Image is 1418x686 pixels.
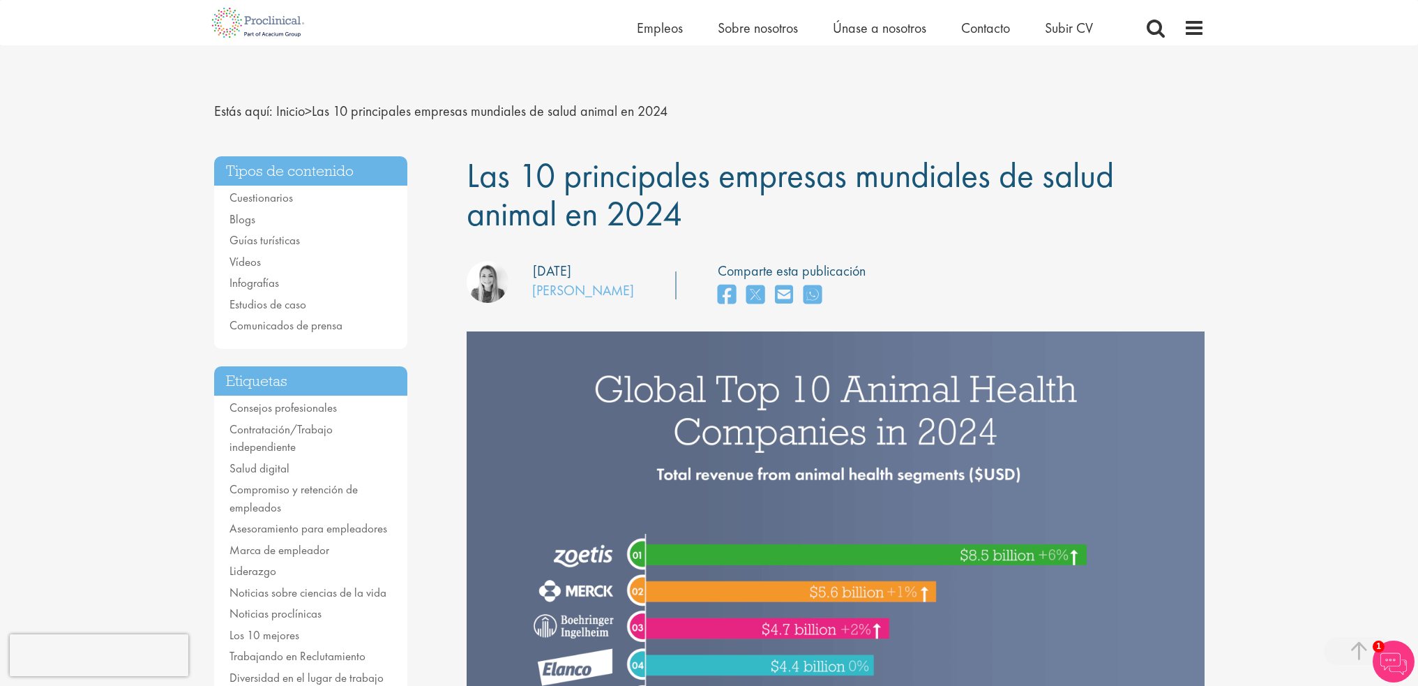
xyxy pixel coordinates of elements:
a: Cuestionarios [229,190,293,205]
a: Blogs [229,211,255,227]
a: enlace de migas de pan [276,102,305,120]
font: Estás aquí: [214,102,273,120]
a: Salud digital [229,461,289,476]
a: Vídeos [229,254,261,269]
a: Infografías [229,275,279,290]
a: Estudios de caso [229,297,306,312]
font: > [305,102,312,120]
a: Guías turísticas [229,232,300,248]
a: compartir en twitter [746,281,764,311]
a: Empleos [637,19,683,37]
a: Sobre nosotros [718,19,798,37]
a: Únase a nosotros [833,19,926,37]
a: Trabajando en Reclutamiento [229,648,365,664]
a: Noticias proclínicas [229,606,322,621]
img: Chatbot [1373,641,1415,683]
font: Etiquetas [226,371,287,390]
a: Diversidad en el lugar de trabajo [229,670,384,685]
font: Tipos de contenido [226,161,354,180]
a: compartir por correo electrónico [775,281,793,311]
a: [PERSON_NAME] [532,281,634,299]
a: Marca de empleador [229,542,329,558]
font: Las 10 principales empresas mundiales de salud animal en 2024 [467,153,1114,236]
a: Liderazgo [229,563,276,579]
a: Asesoramiento para empleadores [229,521,387,536]
a: compartir en WhatsApp [804,281,822,311]
a: compartir en facebook [718,281,736,311]
iframe: reCAPTCHA [10,634,188,676]
a: Subir CV [1045,19,1093,37]
a: Contratación/Trabajo independiente [229,422,333,455]
a: Comunicados de prensa [229,318,342,333]
a: Consejos profesionales [229,400,337,415]
font: 1 [1376,641,1381,651]
font: Las 10 principales empresas mundiales de salud animal en 2024 [312,102,667,120]
a: Noticias sobre ciencias de la vida [229,585,386,600]
font: [DATE] [533,262,571,280]
a: Contacto [961,19,1010,37]
font: Inicio [276,102,305,120]
a: Los 10 mejores [229,627,299,643]
font: Comparte esta publicación [718,262,866,280]
a: Compromiso y retención de empleados [229,482,358,515]
img: Hannah Burke [467,261,508,303]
